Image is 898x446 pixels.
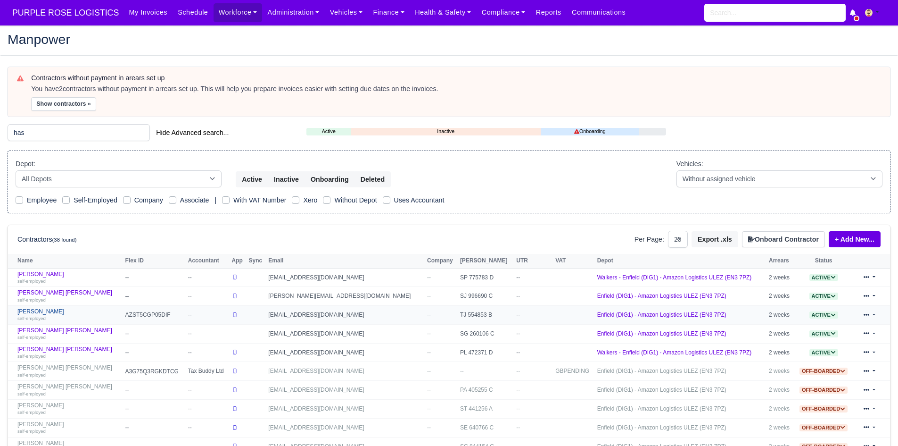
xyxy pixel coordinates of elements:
small: self-employed [17,410,46,415]
a: Communications [567,3,631,22]
small: self-employed [17,297,46,303]
span: -- [427,405,431,412]
a: Workforce [214,3,263,22]
button: Deleted [354,171,391,187]
th: Name [8,254,123,268]
input: Search... [704,4,846,22]
a: Enfield (DIG1) - Amazon Logistics ULEZ (EN3 7PZ) [597,293,726,299]
td: 2 weeks [766,362,794,381]
span: Off-boarded [799,405,848,412]
td: [EMAIL_ADDRESS][DOMAIN_NAME] [266,324,425,343]
th: Status [794,254,853,268]
a: [PERSON_NAME] [PERSON_NAME] self-employed [17,327,121,341]
td: 2 weeks [766,324,794,343]
th: Depot [595,254,766,268]
span: -- [427,424,431,431]
label: Vehicles: [676,159,703,169]
td: SG 260106 C [458,324,514,343]
a: Health & Safety [410,3,477,22]
th: UTR [514,254,553,268]
a: Off-boarded [799,368,848,374]
span: -- [427,387,431,393]
td: -- [514,418,553,437]
td: -- [123,268,186,287]
th: [PERSON_NAME] [458,254,514,268]
td: TJ 554853 B [458,306,514,325]
a: [PERSON_NAME] [PERSON_NAME] self-employed [17,289,121,303]
div: + Add New... [825,231,881,247]
label: Self-Employed [74,195,117,206]
a: [PERSON_NAME] self-employed [17,308,121,322]
small: self-employed [17,335,46,340]
a: [PERSON_NAME] self-employed [17,271,121,285]
td: AZST5CGP05DIF [123,306,186,325]
td: [EMAIL_ADDRESS][DOMAIN_NAME] [266,362,425,381]
a: Inactive [351,127,541,135]
a: Active [809,330,838,337]
input: Search (by name, email, transporter id) ... [8,124,150,141]
div: Manpower [0,25,898,56]
span: | [214,196,216,204]
label: Xero [303,195,317,206]
a: [PERSON_NAME] [PERSON_NAME] self-employed [17,346,121,360]
a: Off-boarded [799,424,848,431]
label: Per Page: [634,234,664,245]
td: -- [514,362,553,381]
td: 2 weeks [766,343,794,362]
small: self-employed [17,429,46,434]
label: With VAT Number [233,195,286,206]
td: -- [514,381,553,400]
td: [EMAIL_ADDRESS][DOMAIN_NAME] [266,343,425,362]
td: 2 weeks [766,418,794,437]
button: Hide Advanced search... [150,125,235,141]
a: Enfield (DIG1) - Amazon Logistics ULEZ (EN3 7PZ) [597,424,726,431]
span: Off-boarded [799,424,848,431]
span: -- [427,349,431,356]
td: [EMAIL_ADDRESS][DOMAIN_NAME] [266,418,425,437]
a: [PERSON_NAME] [PERSON_NAME] self-employed [17,383,121,397]
strong: 2 [59,85,63,93]
td: [EMAIL_ADDRESS][DOMAIN_NAME] [266,306,425,325]
td: -- [123,324,186,343]
td: 2 weeks [766,306,794,325]
h6: Contractors without payment in arears set up [31,74,881,82]
a: Vehicles [325,3,368,22]
label: Employee [27,195,57,206]
a: [PERSON_NAME] [PERSON_NAME] self-employed [17,364,121,378]
label: Associate [180,195,209,206]
td: -- [186,324,230,343]
td: -- [458,362,514,381]
a: Compliance [477,3,531,22]
a: Walkers - Enfield (DIG1) - Amazon Logistics ULEZ (EN3 7PZ) [597,349,752,356]
span: Off-boarded [799,387,848,394]
td: 2 weeks [766,381,794,400]
a: Enfield (DIG1) - Amazon Logistics ULEZ (EN3 7PZ) [597,311,726,318]
a: Enfield (DIG1) - Amazon Logistics ULEZ (EN3 7PZ) [597,405,726,412]
td: -- [123,418,186,437]
td: -- [123,343,186,362]
td: -- [123,287,186,306]
button: Export .xls [692,231,738,247]
a: [PERSON_NAME] self-employed [17,421,121,435]
a: Active [809,274,838,281]
td: -- [123,381,186,400]
small: (38 found) [52,237,77,243]
th: Company [425,254,458,268]
span: -- [427,274,431,281]
small: self-employed [17,391,46,396]
td: SP 775783 D [458,268,514,287]
div: Chat Widget [851,401,898,446]
td: PL 472371 D [458,343,514,362]
td: -- [514,400,553,419]
span: -- [427,311,431,318]
small: self-employed [17,278,46,284]
label: Company [134,195,163,206]
a: Active [306,127,351,135]
a: Finance [368,3,410,22]
td: -- [186,268,230,287]
td: PA 405255 C [458,381,514,400]
span: Active [809,293,838,300]
h6: Contractors [17,236,76,244]
td: -- [514,324,553,343]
